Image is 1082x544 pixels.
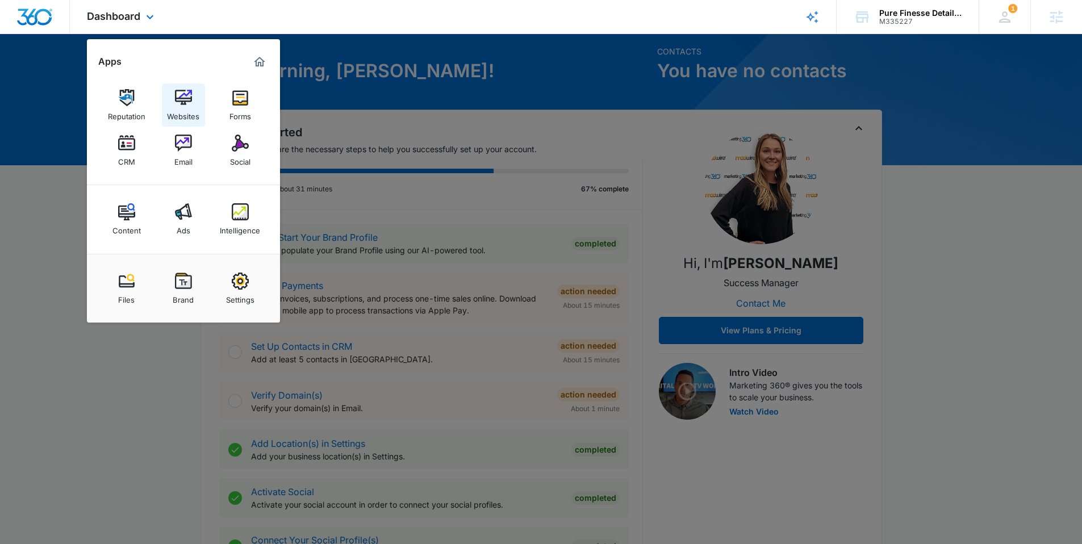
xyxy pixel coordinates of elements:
div: Ads [177,220,190,235]
a: Reputation [105,83,148,127]
div: Files [118,290,135,304]
div: Content [112,220,141,235]
a: Files [105,267,148,310]
div: Websites [167,106,199,121]
span: 1 [1008,4,1017,13]
div: account id [879,18,962,26]
div: Brand [173,290,194,304]
a: Brand [162,267,205,310]
a: Websites [162,83,205,127]
div: Intelligence [220,220,260,235]
div: Social [230,152,250,166]
div: Forms [229,106,251,121]
a: Social [219,129,262,172]
div: notifications count [1008,4,1017,13]
a: Intelligence [219,198,262,241]
a: Forms [219,83,262,127]
a: Email [162,129,205,172]
div: Reputation [108,106,145,121]
a: Ads [162,198,205,241]
a: Settings [219,267,262,310]
div: Email [174,152,193,166]
div: account name [879,9,962,18]
a: Content [105,198,148,241]
div: Settings [226,290,254,304]
a: CRM [105,129,148,172]
a: Marketing 360® Dashboard [250,53,269,71]
span: Dashboard [87,10,140,22]
h2: Apps [98,56,122,67]
div: CRM [118,152,135,166]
